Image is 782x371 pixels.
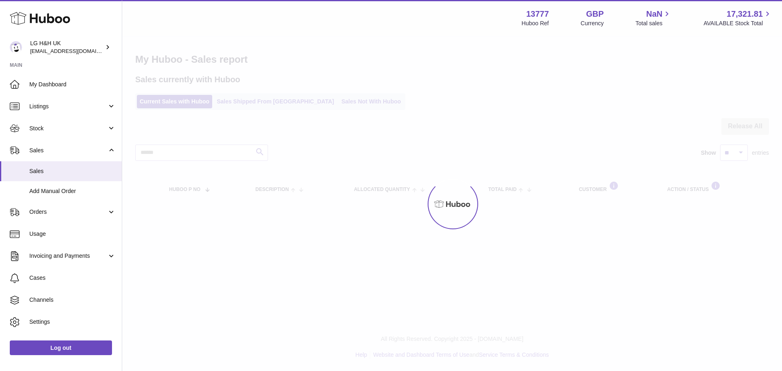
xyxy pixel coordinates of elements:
div: LG H&H UK [30,40,103,55]
span: Invoicing and Payments [29,252,107,260]
span: 17,321.81 [727,9,763,20]
span: Settings [29,318,116,326]
strong: 13777 [526,9,549,20]
span: My Dashboard [29,81,116,88]
span: Usage [29,230,116,238]
strong: GBP [586,9,604,20]
span: Sales [29,167,116,175]
span: Sales [29,147,107,154]
div: Currency [581,20,604,27]
span: Channels [29,296,116,304]
span: [EMAIL_ADDRESS][DOMAIN_NAME] [30,48,120,54]
span: Total sales [635,20,672,27]
span: Cases [29,274,116,282]
span: Add Manual Order [29,187,116,195]
span: Orders [29,208,107,216]
span: Listings [29,103,107,110]
a: NaN Total sales [635,9,672,27]
span: AVAILABLE Stock Total [703,20,772,27]
div: Huboo Ref [522,20,549,27]
a: 17,321.81 AVAILABLE Stock Total [703,9,772,27]
img: veechen@lghnh.co.uk [10,41,22,53]
a: Log out [10,340,112,355]
span: NaN [646,9,662,20]
span: Stock [29,125,107,132]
